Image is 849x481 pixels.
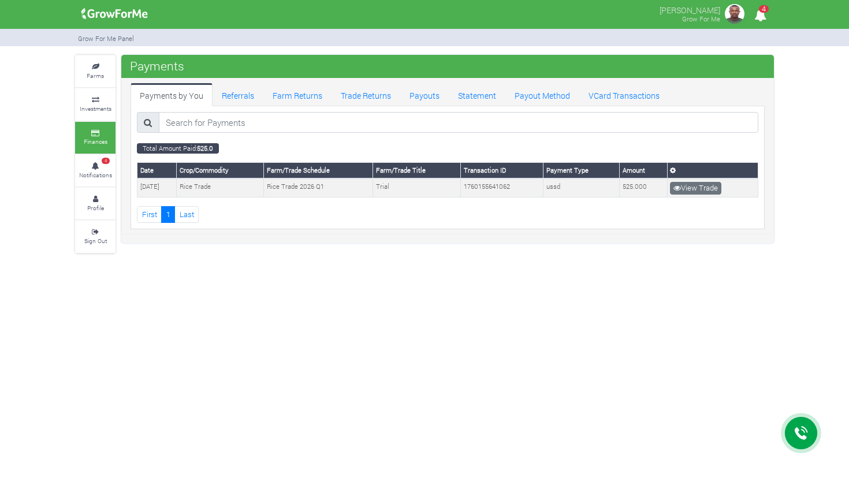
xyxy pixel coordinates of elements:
a: Farm Returns [263,83,332,106]
a: Last [174,206,199,223]
a: 4 [749,11,772,22]
a: View Trade [670,182,721,195]
a: Payments by You [131,83,213,106]
td: Rice Trade 2026 Q1 [264,178,373,197]
td: Rice Trade [177,178,264,197]
nav: Page Navigation [137,206,758,223]
a: Statement [449,83,505,106]
img: growforme image [77,2,152,25]
a: Investments [75,88,116,120]
small: Farms [87,72,104,80]
small: Profile [87,204,104,212]
a: Finances [75,122,116,154]
span: 4 [759,5,769,13]
a: Referrals [213,83,263,106]
a: Payouts [400,83,449,106]
a: Sign Out [75,221,116,252]
th: Payment Type [543,163,620,178]
a: VCard Transactions [579,83,669,106]
small: Finances [84,137,107,146]
th: Amount [620,163,668,178]
small: Grow For Me Panel [78,34,134,43]
th: Date [137,163,177,178]
small: Notifications [79,171,112,179]
small: Investments [80,105,111,113]
img: growforme image [723,2,746,25]
a: 1 [161,206,175,223]
span: Payments [127,54,187,77]
small: Total Amount Paid: [137,143,219,154]
a: 4 Notifications [75,155,116,187]
a: Farms [75,55,116,87]
a: First [137,206,162,223]
p: [PERSON_NAME] [660,2,720,16]
input: Search for Payments [159,112,758,133]
td: ussd [543,178,620,197]
i: Notifications [749,2,772,28]
td: [DATE] [137,178,177,197]
th: Farm/Trade Schedule [264,163,373,178]
b: 525.0 [197,144,213,152]
td: Trial [373,178,461,197]
th: Transaction ID [461,163,543,178]
small: Sign Out [84,237,107,245]
th: Crop/Commodity [177,163,264,178]
small: Grow For Me [682,14,720,23]
td: 525.000 [620,178,668,197]
td: 1760155641062 [461,178,543,197]
a: Payout Method [505,83,579,106]
span: 4 [102,158,110,165]
a: Trade Returns [332,83,400,106]
th: Farm/Trade Title [373,163,461,178]
a: Profile [75,188,116,219]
